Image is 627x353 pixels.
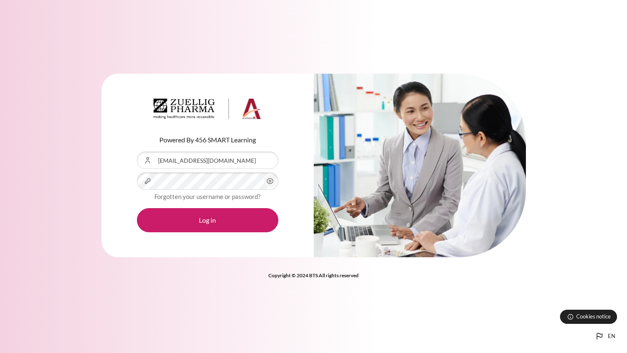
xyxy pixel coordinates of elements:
[268,272,359,278] strong: Copyright © 2024 BTS All rights reserved
[154,193,260,200] a: Forgotten your username or password?
[560,310,617,324] button: Cookies notice
[154,99,262,119] img: Architeck
[608,332,615,341] span: en
[137,135,278,145] p: Powered By 456 SMART Learning
[154,99,262,123] a: Architeck
[576,313,611,321] span: Cookies notice
[137,208,278,232] button: Log in
[137,152,278,169] input: Username or Email Address
[591,328,619,345] button: Languages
